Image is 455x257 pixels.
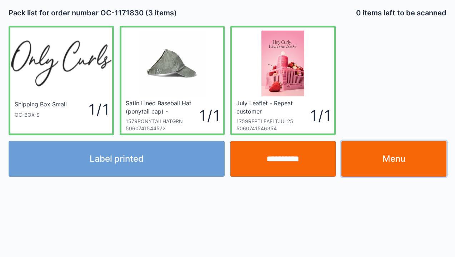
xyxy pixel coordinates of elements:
div: Satin Lined Baseball Hat (ponytail cap) - [PERSON_NAME] [126,99,198,115]
div: 1759REPTLEAFLTJUL25 [236,118,310,125]
div: Shipping Box Small [15,100,67,109]
h2: Pack list for order number OC-1171830 (3 items) [9,8,225,18]
img: Screenshot-87.png [261,30,304,96]
img: oc_200x.webp [10,30,112,96]
div: 1 / 1 [69,99,108,120]
div: 5060741546354 [236,125,310,132]
h2: 0 items left to be scanned [356,8,446,18]
img: Only_Curls_Satin_Lined_Baseball_Hat_Olive_Side_View_2048x.jpg [139,30,205,96]
div: OC-BOX-S [15,111,69,119]
a: Satin Lined Baseball Hat (ponytail cap) - [PERSON_NAME]1579PONYTAILHATGRN50607415445721 / 1 [120,26,225,135]
a: Shipping Box SmallOC-BOX-S1 / 1 [9,26,114,135]
a: Menu [341,141,447,177]
div: 1 / 1 [310,105,330,126]
div: 1579PONYTAILHATGRN [126,118,200,125]
div: July Leaflet - Repeat customer [236,99,309,115]
div: 1 / 1 [199,105,219,126]
a: July Leaflet - Repeat customer1759REPTLEAFLTJUL2550607415463541 / 1 [230,26,336,135]
div: 5060741544572 [126,125,200,132]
